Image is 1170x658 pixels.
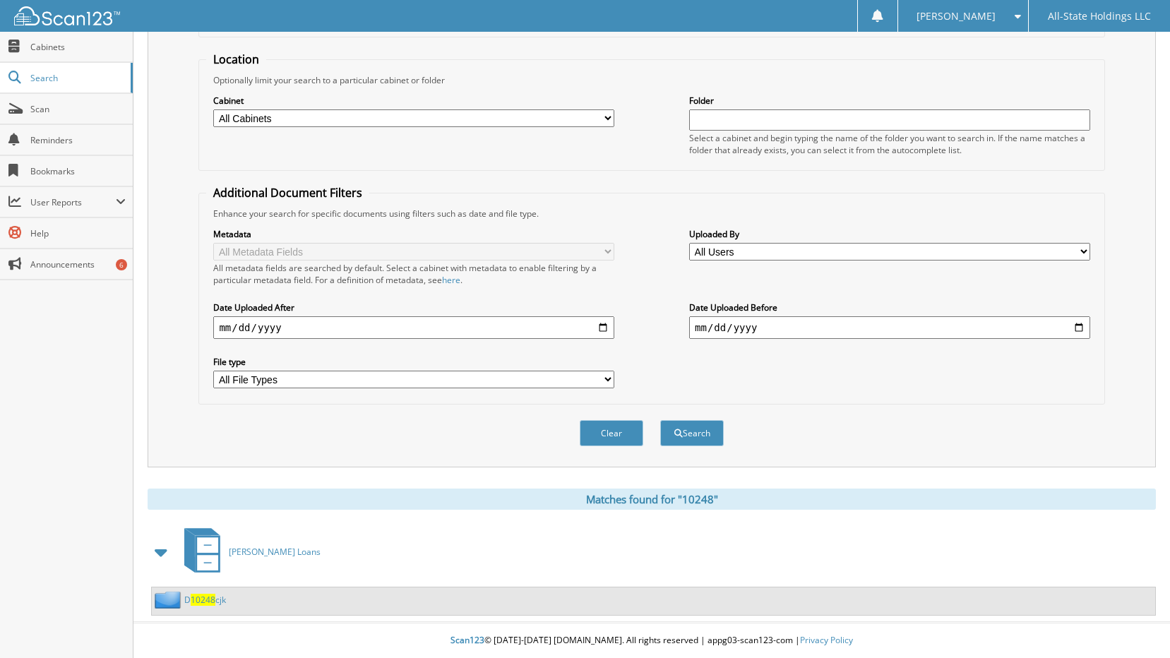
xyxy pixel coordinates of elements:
span: [PERSON_NAME] [917,12,996,20]
iframe: Chat Widget [1099,590,1170,658]
img: folder2.png [155,591,184,609]
div: Optionally limit your search to a particular cabinet or folder [206,74,1097,86]
input: end [689,316,1090,339]
span: All-State Holdings LLC [1048,12,1151,20]
label: File type [213,356,614,368]
span: 10248 [191,594,215,606]
label: Cabinet [213,95,614,107]
label: Date Uploaded After [213,301,614,313]
label: Uploaded By [689,228,1090,240]
a: Privacy Policy [800,634,853,646]
label: Date Uploaded Before [689,301,1090,313]
button: Clear [580,420,643,446]
span: User Reports [30,196,116,208]
span: Reminders [30,134,126,146]
span: Help [30,227,126,239]
div: 6 [116,259,127,270]
span: [PERSON_NAME] Loans [229,546,321,558]
div: Enhance your search for specific documents using filters such as date and file type. [206,208,1097,220]
input: start [213,316,614,339]
div: Select a cabinet and begin typing the name of the folder you want to search in. If the name match... [689,132,1090,156]
span: Announcements [30,258,126,270]
span: Scan [30,103,126,115]
a: here [442,274,460,286]
label: Metadata [213,228,614,240]
a: D10248cjk [184,594,226,606]
div: All metadata fields are searched by default. Select a cabinet with metadata to enable filtering b... [213,262,614,286]
img: scan123-logo-white.svg [14,6,120,25]
span: Bookmarks [30,165,126,177]
span: Search [30,72,124,84]
a: [PERSON_NAME] Loans [176,524,321,580]
button: Search [660,420,724,446]
div: Matches found for "10248" [148,489,1156,510]
label: Folder [689,95,1090,107]
span: Cabinets [30,41,126,53]
div: © [DATE]-[DATE] [DOMAIN_NAME]. All rights reserved | appg03-scan123-com | [133,623,1170,658]
legend: Additional Document Filters [206,185,369,201]
legend: Location [206,52,266,67]
span: Scan123 [450,634,484,646]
